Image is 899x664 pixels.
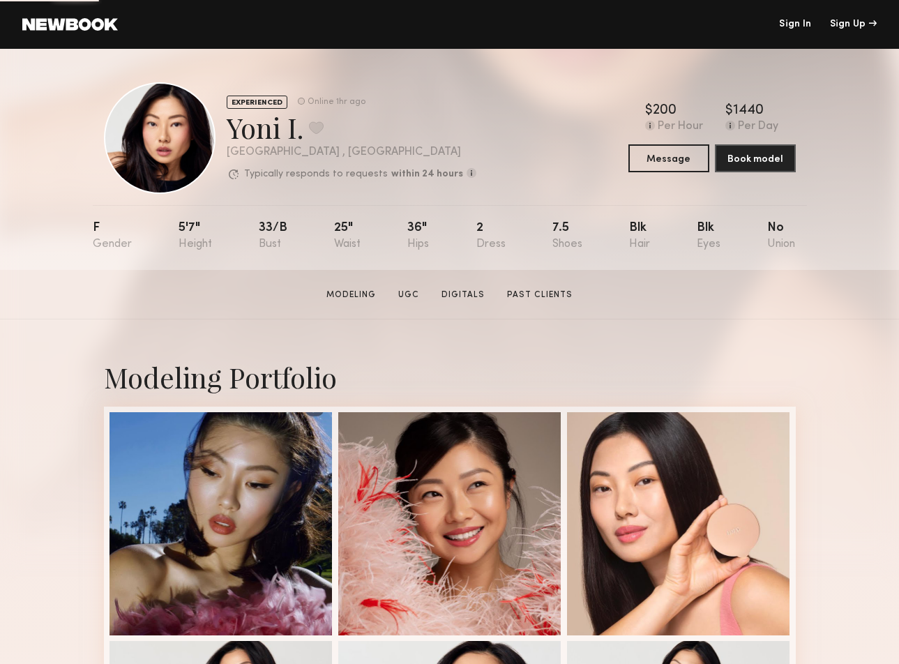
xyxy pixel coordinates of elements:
div: Blk [629,222,650,250]
div: [GEOGRAPHIC_DATA] , [GEOGRAPHIC_DATA] [227,146,476,158]
div: 7.5 [552,222,582,250]
div: 36" [407,222,429,250]
button: Message [628,144,709,172]
div: 200 [653,104,677,118]
div: Blk [697,222,720,250]
a: Sign In [779,20,811,29]
button: Book model [715,144,796,172]
div: 33/b [259,222,287,250]
div: $ [725,104,733,118]
a: Digitals [436,289,490,301]
div: F [93,222,132,250]
a: UGC [393,289,425,301]
p: Typically responds to requests [244,169,388,179]
div: Per Hour [658,121,703,133]
div: 2 [476,222,506,250]
div: $ [645,104,653,118]
b: within 24 hours [391,169,463,179]
div: 5'7" [179,222,212,250]
a: Past Clients [501,289,578,301]
div: No [767,222,795,250]
a: Modeling [321,289,381,301]
div: Modeling Portfolio [104,359,796,395]
div: Per Day [738,121,778,133]
div: Online 1hr ago [308,98,365,107]
div: 25" [334,222,361,250]
div: EXPERIENCED [227,96,287,109]
div: Sign Up [830,20,877,29]
div: Yoni I. [227,109,476,146]
div: 1440 [733,104,764,118]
